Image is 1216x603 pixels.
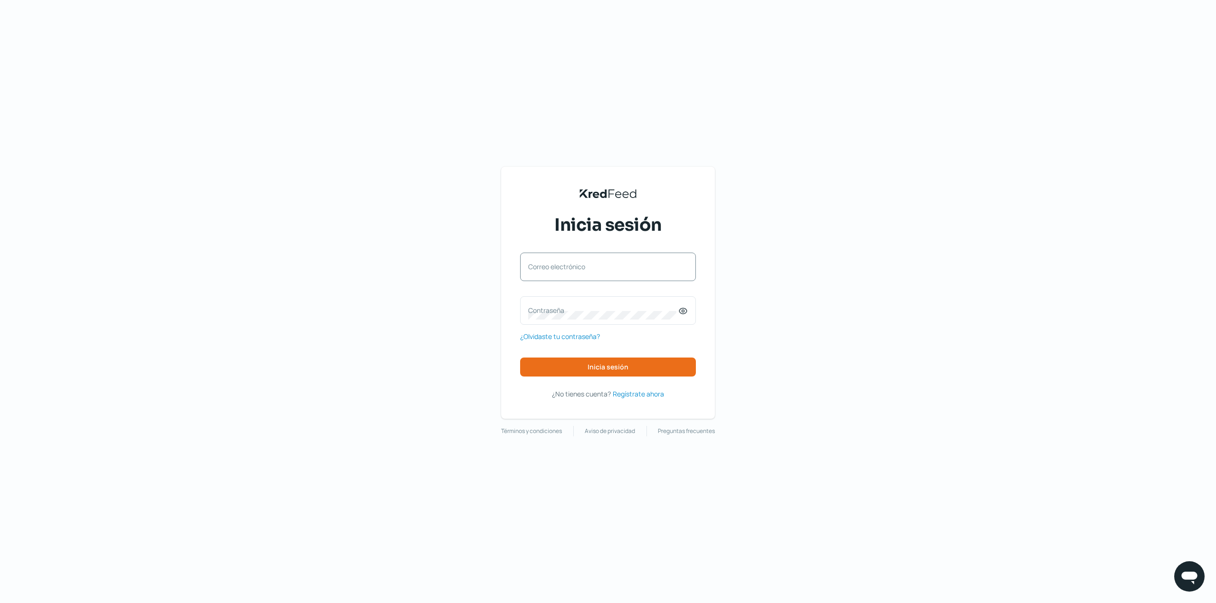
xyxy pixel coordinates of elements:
a: ¿Olvidaste tu contraseña? [520,330,600,342]
img: chatIcon [1180,567,1199,586]
span: Inicia sesión [588,364,628,370]
span: ¿No tienes cuenta? [552,389,611,398]
a: Preguntas frecuentes [658,426,715,436]
a: Términos y condiciones [501,426,562,436]
button: Inicia sesión [520,358,696,377]
a: Regístrate ahora [613,388,664,400]
label: Correo electrónico [528,262,678,271]
span: Inicia sesión [554,213,662,237]
label: Contraseña [528,306,678,315]
a: Aviso de privacidad [585,426,635,436]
